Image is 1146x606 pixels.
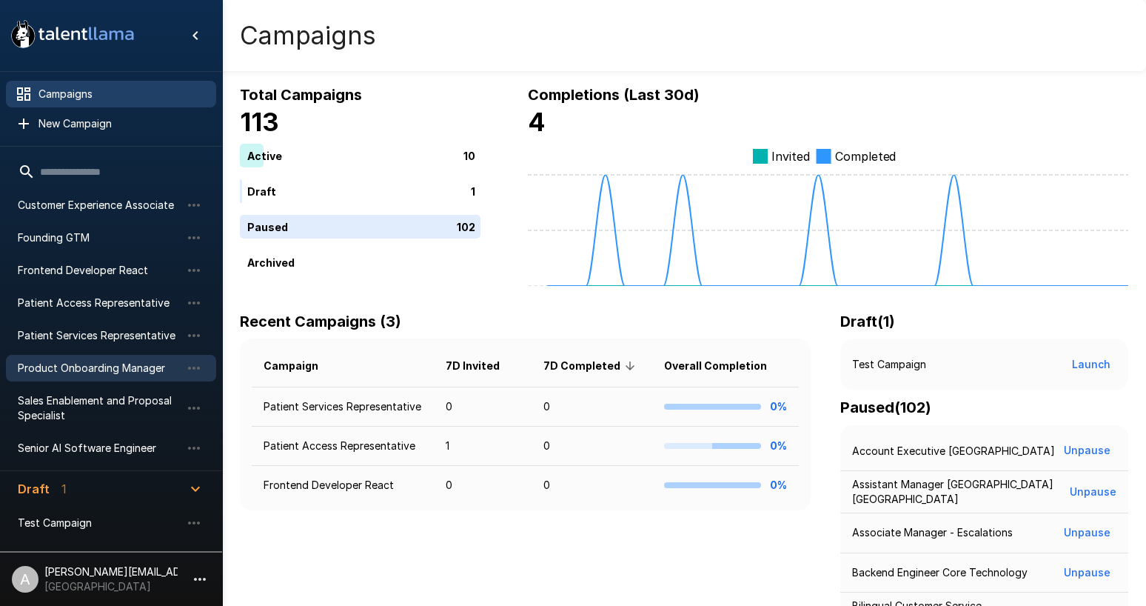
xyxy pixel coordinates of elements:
[840,399,931,416] b: Paused ( 102 )
[770,439,787,452] b: 0%
[252,427,434,466] td: Patient Access Representative
[463,147,475,163] p: 10
[240,86,362,104] b: Total Campaigns
[240,107,279,137] b: 113
[532,466,652,505] td: 0
[664,357,786,375] span: Overall Completion
[852,357,926,372] p: Test Campaign
[434,466,532,505] td: 0
[240,313,401,330] b: Recent Campaigns (3)
[471,183,475,199] p: 1
[528,86,700,104] b: Completions (Last 30d)
[252,466,434,505] td: Frontend Developer React
[852,477,1069,507] p: Assistant Manager [GEOGRAPHIC_DATA] [GEOGRAPHIC_DATA]
[446,357,519,375] span: 7D Invited
[840,313,895,330] b: Draft ( 1 )
[852,525,1013,540] p: Associate Manager - Escalations
[1066,351,1116,379] button: Launch
[434,427,532,466] td: 1
[852,565,1028,580] p: Backend Engineer Core Technology
[1058,519,1116,547] button: Unpause
[240,20,376,51] h4: Campaigns
[1058,559,1116,587] button: Unpause
[528,107,546,137] b: 4
[770,400,787,413] b: 0%
[532,427,652,466] td: 0
[264,357,338,375] span: Campaign
[543,357,640,375] span: 7D Completed
[457,219,475,234] p: 102
[1058,437,1116,465] button: Unpause
[434,387,532,427] td: 0
[852,444,1055,459] p: Account Executive [GEOGRAPHIC_DATA]
[1069,479,1116,506] button: Unpause
[532,387,652,427] td: 0
[252,387,434,427] td: Patient Services Representative
[770,479,787,491] b: 0%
